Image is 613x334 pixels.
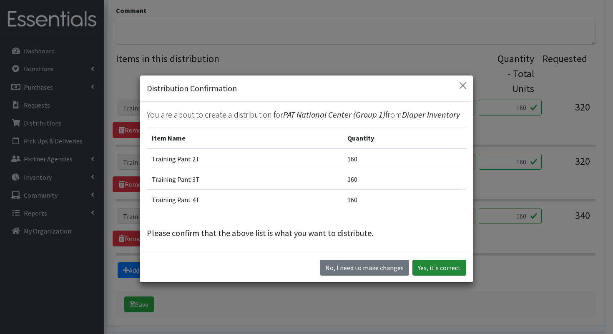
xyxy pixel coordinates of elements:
button: No I need to make changes [320,260,409,276]
button: Yes, it's correct [412,260,466,276]
td: Training Pant 4T [147,189,342,210]
th: Quantity [342,128,466,148]
span: PAT National Center (Group 1) [283,109,385,120]
th: Item Name [147,128,342,148]
p: You are about to create a distribution for from [147,108,466,121]
button: Close [456,79,470,92]
td: 160 [342,169,466,189]
span: Diaper Inventory [402,109,460,120]
p: Please confirm that the above list is what you want to distribute. [147,227,466,239]
td: Training Pant 2T [147,148,342,169]
h5: Distribution Confirmation [147,82,237,95]
td: Training Pant 3T [147,169,342,189]
td: 160 [342,189,466,210]
td: 160 [342,148,466,169]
